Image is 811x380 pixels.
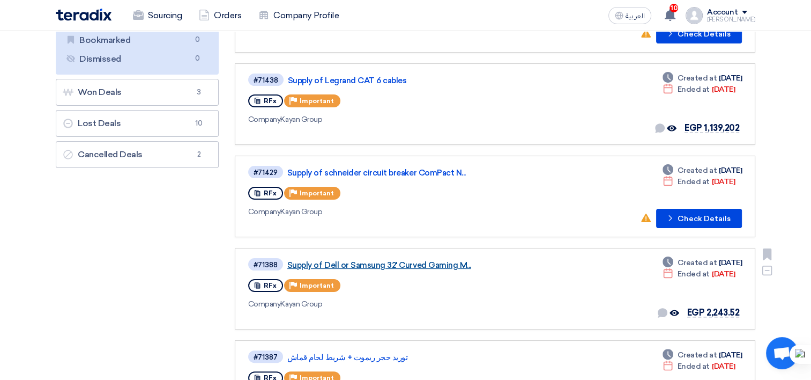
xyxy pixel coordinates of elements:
a: Company Profile [250,4,347,27]
div: [DATE] [663,349,742,361]
div: [PERSON_NAME] [707,17,755,23]
div: [DATE] [663,72,742,84]
a: Supply of schneider circuit breaker ComPact N... [287,168,555,178]
div: #71388 [254,261,278,268]
a: Supply of Dell or Samsung 32' Curved Gaming M... [287,260,555,270]
span: 10 [669,4,678,12]
span: 0 [191,34,204,46]
span: Ended at [678,176,710,187]
span: Important [300,189,334,197]
a: Cancelled Deals2 [56,141,219,168]
span: EGP 2,243.52 [687,308,739,318]
span: Ended at [678,361,710,372]
div: [DATE] [663,257,742,268]
a: Orders [190,4,250,27]
div: #71438 [254,77,278,84]
a: Supply of Legrand CAT 6 cables [288,76,556,85]
div: Kayan Group [248,114,558,125]
div: Account [707,8,738,17]
button: Check Details [656,209,742,228]
span: 2 [192,149,205,160]
a: Lost Deals10 [56,110,219,137]
div: [DATE] [663,84,735,95]
div: #71387 [254,354,278,361]
span: Created at [678,349,717,361]
span: Ended at [678,268,710,280]
img: Teradix logo [56,9,111,21]
div: [DATE] [663,268,735,280]
span: Important [300,282,334,289]
span: العربية [626,12,645,20]
a: Bookmarked [62,31,212,49]
a: Won Deals3 [56,79,219,106]
div: #71429 [254,169,278,176]
span: Created at [678,165,717,176]
span: RFx [264,97,277,105]
span: 10 [192,118,205,129]
span: Company [248,299,281,309]
a: Dismissed [62,50,212,68]
div: Open chat [766,337,798,369]
span: RFx [264,282,277,289]
div: Kayan Group [248,206,557,217]
span: 3 [192,87,205,98]
div: [DATE] [663,165,742,176]
button: العربية [608,7,651,24]
span: Company [248,207,281,216]
a: توريد حجر ريموت + شريط لحام قماش [287,353,555,362]
span: RFx [264,189,277,197]
div: [DATE] [663,176,735,187]
div: [DATE] [663,361,735,372]
span: 0 [191,53,204,64]
span: Important [300,97,334,105]
span: Ended at [678,84,710,95]
span: Company [248,115,281,124]
span: Created at [678,72,717,84]
a: Sourcing [124,4,190,27]
span: Created at [678,257,717,268]
img: profile_test.png [686,7,703,24]
div: Kayan Group [248,298,557,310]
span: EGP 1,139,202 [684,123,739,133]
button: Check Details [656,24,742,43]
